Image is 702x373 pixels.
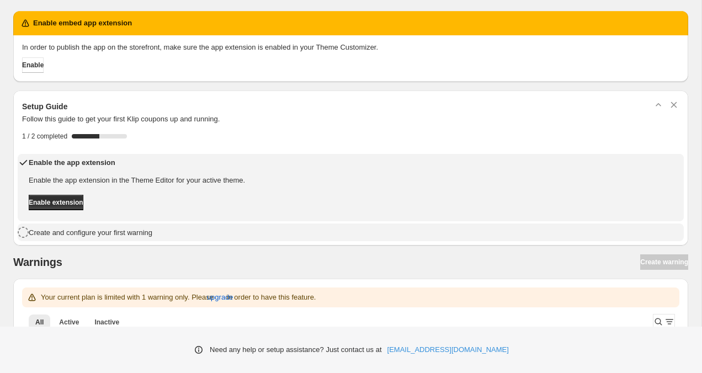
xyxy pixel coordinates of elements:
[13,255,62,269] h2: Warnings
[22,61,44,70] span: Enable
[653,314,675,329] button: Search and filter results
[59,318,79,327] span: Active
[22,57,44,73] button: Enable
[22,114,679,125] p: Follow this guide to get your first Klip coupons up and running.
[22,101,67,112] h3: Setup Guide
[207,289,233,306] button: upgrade
[35,318,44,327] span: All
[207,292,233,303] span: upgrade
[29,195,83,210] button: Enable extension
[29,157,248,168] h4: Enable the app extension
[29,227,152,238] h4: Create and configure your first warning
[29,198,83,207] span: Enable extension
[33,18,132,29] h2: Enable embed app extension
[94,318,119,327] span: Inactive
[22,42,679,53] p: In order to publish the app on the storefront, make sure the app extension is enabled in your The...
[41,292,316,303] p: Your current plan is limited with 1 warning only. Please in order to have this feature.
[22,132,67,141] span: 1 / 2 completed
[387,344,509,355] a: [EMAIL_ADDRESS][DOMAIN_NAME]
[29,175,245,186] p: Enable the app extension in the Theme Editor for your active theme.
